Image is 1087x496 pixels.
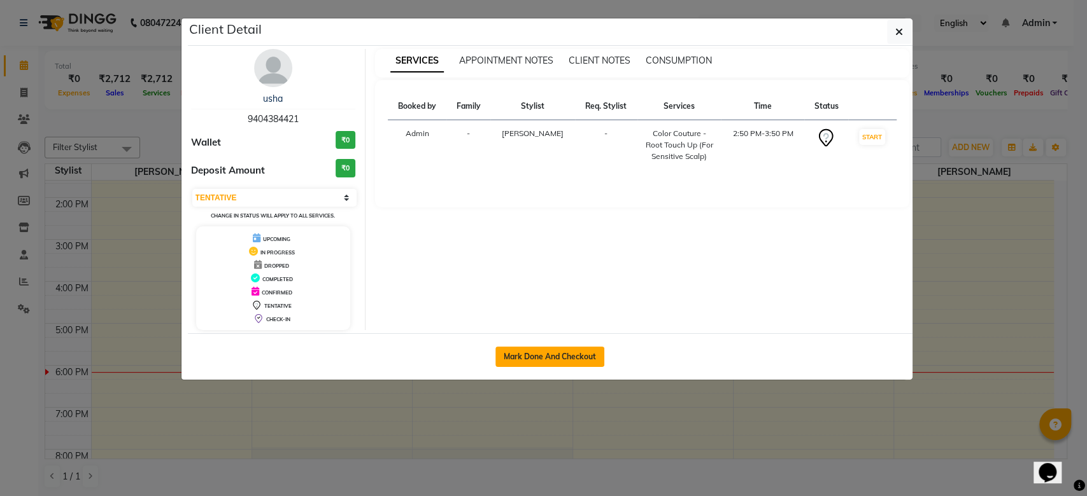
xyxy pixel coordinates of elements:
span: IN PROGRESS [260,249,295,256]
h3: ₹0 [336,159,355,177]
span: CLIENT NOTES [569,55,630,66]
span: UPCOMING [263,236,290,242]
span: SERVICES [390,50,444,72]
h3: ₹0 [336,131,355,149]
th: Stylist [490,93,575,120]
th: Req. Stylist [575,93,637,120]
small: Change in status will apply to all services. [211,212,335,219]
td: Admin [388,120,446,170]
span: 9404384421 [248,113,299,125]
th: Booked by [388,93,446,120]
th: Time [721,93,804,120]
div: Color Couture - Root Touch Up (For Sensitive Scalp) [645,128,714,162]
th: Status [804,93,848,120]
span: Wallet [191,135,221,150]
button: START [859,129,885,145]
span: [PERSON_NAME] [502,128,564,138]
span: CONFIRMED [262,289,292,296]
td: - [575,120,637,170]
span: APPOINTMENT NOTES [459,55,553,66]
th: Services [637,93,721,120]
span: CONSUMPTION [646,55,712,66]
td: 2:50 PM-3:50 PM [721,120,804,170]
span: COMPLETED [262,276,293,282]
img: avatar [254,49,292,87]
span: CHECK-IN [266,316,290,322]
a: usha [263,93,283,104]
span: Deposit Amount [191,163,265,178]
button: Mark Done And Checkout [495,347,604,367]
h5: Client Detail [189,20,262,39]
span: TENTATIVE [264,303,292,309]
span: DROPPED [264,263,289,269]
td: - [446,120,490,170]
iframe: chat widget [1034,445,1074,483]
th: Family [446,93,490,120]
